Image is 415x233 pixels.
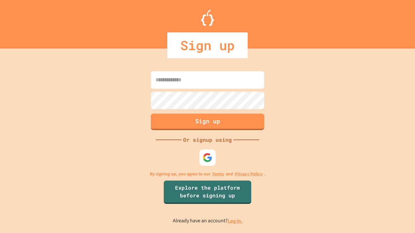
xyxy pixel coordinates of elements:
[164,181,251,204] a: Explore the platform before signing up
[203,153,212,162] img: google-icon.svg
[388,207,409,227] iframe: chat widget
[173,217,243,225] p: Already have an account?
[228,217,243,224] a: Log in.
[201,10,214,26] img: Logo.svg
[235,171,263,177] a: Privacy Policy
[150,171,266,177] p: By signing up, you agree to our and .
[361,179,409,206] iframe: chat widget
[182,136,233,144] div: Or signup using
[151,114,264,130] button: Sign up
[167,32,248,58] div: Sign up
[212,171,224,177] a: Terms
